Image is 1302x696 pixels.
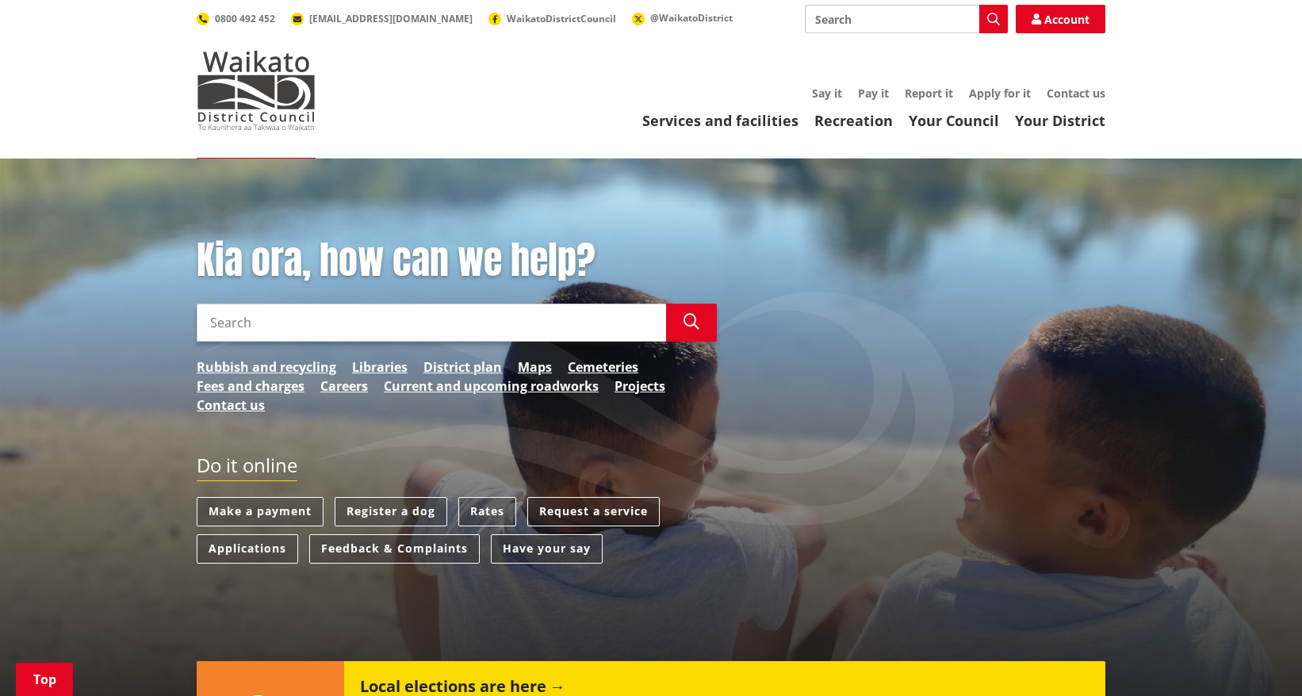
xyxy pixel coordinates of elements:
[518,358,552,377] a: Maps
[197,396,265,415] a: Contact us
[909,111,999,130] a: Your Council
[905,86,953,101] a: Report it
[352,358,408,377] a: Libraries
[197,51,316,130] img: Waikato District Council - Te Kaunihera aa Takiwaa o Waikato
[1015,111,1105,130] a: Your District
[384,377,599,396] a: Current and upcoming roadworks
[335,497,447,526] a: Register a dog
[491,534,603,564] a: Have your say
[507,12,616,25] span: WaikatoDistrictCouncil
[320,377,368,396] a: Careers
[632,11,733,25] a: @WaikatoDistrict
[197,534,298,564] a: Applications
[197,497,324,526] a: Make a payment
[458,497,516,526] a: Rates
[197,304,666,342] input: Search input
[805,5,1008,33] input: Search input
[309,12,473,25] span: [EMAIL_ADDRESS][DOMAIN_NAME]
[615,377,665,396] a: Projects
[197,238,717,284] h1: Kia ora, how can we help?
[16,663,73,696] a: Top
[650,11,733,25] span: @WaikatoDistrict
[812,86,842,101] a: Say it
[488,12,616,25] a: WaikatoDistrictCouncil
[423,358,502,377] a: District plan
[197,12,275,25] a: 0800 492 452
[291,12,473,25] a: [EMAIL_ADDRESS][DOMAIN_NAME]
[215,12,275,25] span: 0800 492 452
[858,86,889,101] a: Pay it
[309,534,480,564] a: Feedback & Complaints
[197,377,304,396] a: Fees and charges
[197,358,336,377] a: Rubbish and recycling
[642,111,798,130] a: Services and facilities
[814,111,893,130] a: Recreation
[197,454,297,482] h2: Do it online
[1016,5,1105,33] a: Account
[568,358,638,377] a: Cemeteries
[1047,86,1105,101] a: Contact us
[527,497,660,526] a: Request a service
[969,86,1031,101] a: Apply for it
